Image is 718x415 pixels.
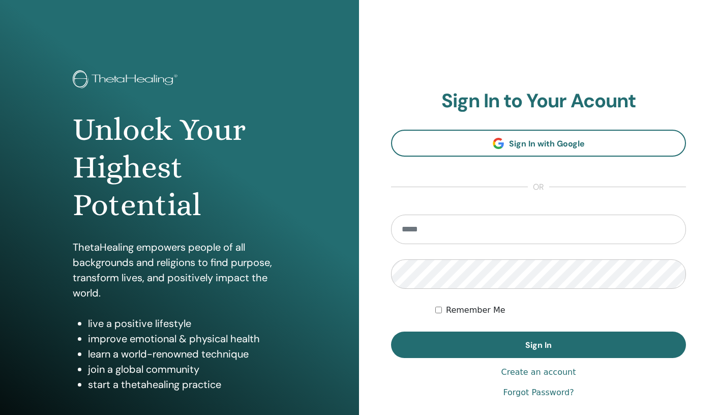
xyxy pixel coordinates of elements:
a: Create an account [501,366,576,378]
li: live a positive lifestyle [88,316,287,331]
span: Sign In [525,340,552,350]
label: Remember Me [446,304,505,316]
a: Sign In with Google [391,130,686,157]
h1: Unlock Your Highest Potential [73,111,287,224]
span: Sign In with Google [509,138,585,149]
button: Sign In [391,332,686,358]
span: or [528,181,549,193]
div: Keep me authenticated indefinitely or until I manually logout [435,304,686,316]
li: join a global community [88,362,287,377]
li: learn a world-renowned technique [88,346,287,362]
li: start a thetahealing practice [88,377,287,392]
a: Forgot Password? [503,387,574,399]
li: improve emotional & physical health [88,331,287,346]
h2: Sign In to Your Acount [391,90,686,113]
p: ThetaHealing empowers people of all backgrounds and religions to find purpose, transform lives, a... [73,240,287,301]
